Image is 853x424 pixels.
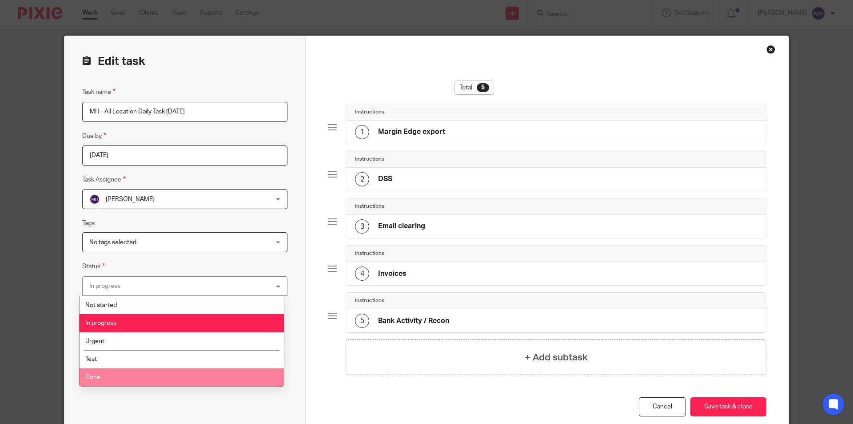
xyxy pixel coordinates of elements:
[355,172,369,186] div: 2
[82,145,287,166] input: Pick a date
[85,338,104,344] span: Urgent
[378,316,449,326] h4: Bank Activity / Recon
[82,174,126,185] label: Task Assignee
[690,397,766,416] button: Save task & close
[355,267,369,281] div: 4
[355,125,369,139] div: 1
[89,283,120,289] div: In progress
[106,196,155,202] span: [PERSON_NAME]
[82,131,106,141] label: Due by
[378,269,407,279] h4: Invoices
[355,297,384,304] h4: Instructions
[378,222,425,231] h4: Email clearing
[355,109,384,116] h4: Instructions
[355,250,384,257] h4: Instructions
[378,174,392,184] h4: DSS
[89,194,100,205] img: svg%3E
[85,374,100,380] span: Done
[82,54,287,69] h2: Edit task
[85,356,97,362] span: Test
[85,302,117,308] span: Not started
[477,83,489,92] div: 5
[525,351,588,364] h4: + Add subtask
[82,261,105,271] label: Status
[355,219,369,234] div: 3
[355,156,384,163] h4: Instructions
[85,320,116,326] span: In progress
[766,45,775,54] div: Close this dialog window
[355,203,384,210] h4: Instructions
[378,127,445,137] h4: Margin Edge export
[82,219,95,228] label: Tags
[355,314,369,328] div: 5
[639,397,686,416] a: Cancel
[82,87,116,97] label: Task name
[89,239,136,246] span: No tags selected
[454,81,494,95] div: Total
